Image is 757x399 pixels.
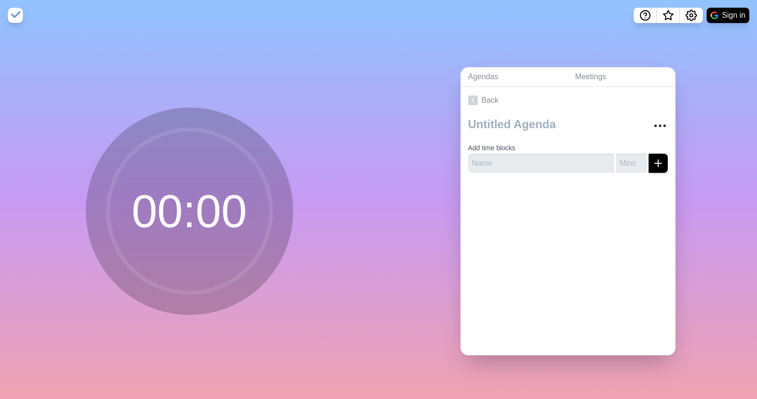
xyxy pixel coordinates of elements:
[461,87,675,114] a: Back
[568,67,675,87] a: Meetings
[468,154,614,173] input: Name
[710,12,718,19] img: google logo
[707,8,749,23] button: Sign in
[680,8,703,23] button: Settings
[657,8,680,23] button: What’s new
[468,144,516,152] label: Add time blocks
[461,67,568,87] a: Agendas
[8,8,23,23] img: timeblocks logo
[634,8,657,23] button: Help
[651,116,670,135] button: More
[616,154,647,173] input: Mins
